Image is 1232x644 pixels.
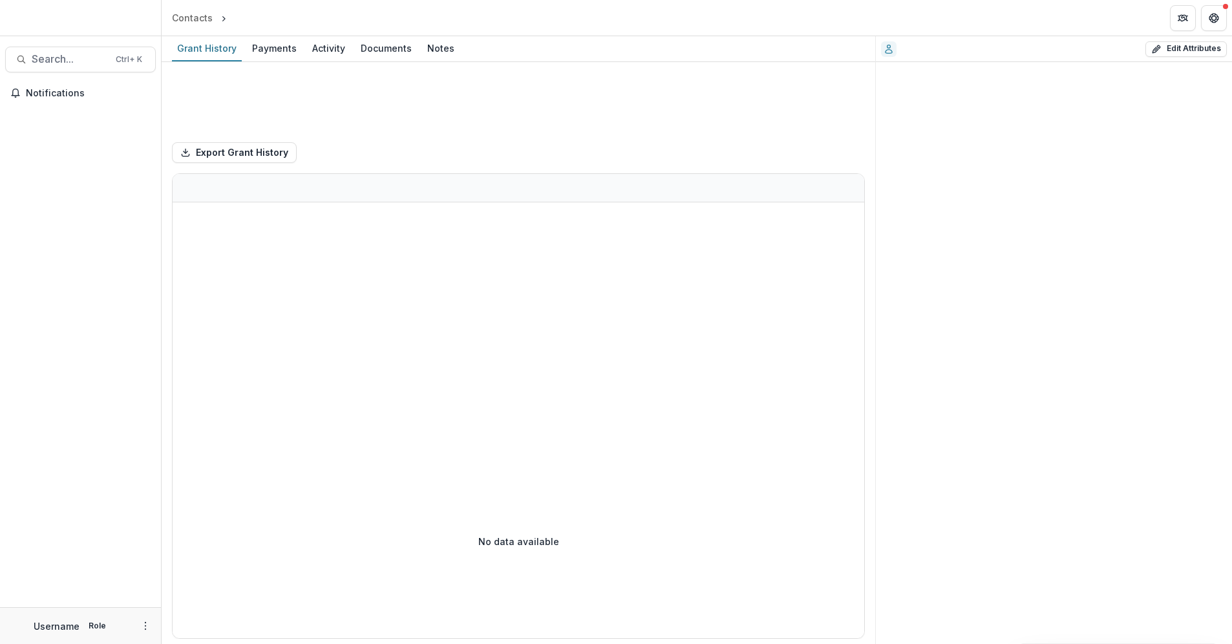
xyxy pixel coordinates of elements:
div: Activity [307,39,350,58]
div: Notes [422,39,460,58]
button: Search... [5,47,156,72]
div: Ctrl + K [113,52,145,67]
button: Notifications [5,83,156,103]
nav: breadcrumb [167,8,284,27]
div: Grant History [172,39,242,58]
a: Payments [247,36,302,61]
span: Search... [32,53,108,65]
button: Get Help [1201,5,1227,31]
button: Partners [1170,5,1196,31]
a: Activity [307,36,350,61]
div: Contacts [172,11,213,25]
span: Notifications [26,88,151,99]
div: Documents [356,39,417,58]
a: Notes [422,36,460,61]
a: Documents [356,36,417,61]
a: Contacts [167,8,218,27]
a: Grant History [172,36,242,61]
button: More [138,618,153,634]
button: Export Grant History [172,142,297,163]
p: No data available [478,535,559,548]
p: Role [85,620,110,632]
div: Payments [247,39,302,58]
button: Edit Attributes [1145,41,1227,57]
p: Username [34,619,80,633]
